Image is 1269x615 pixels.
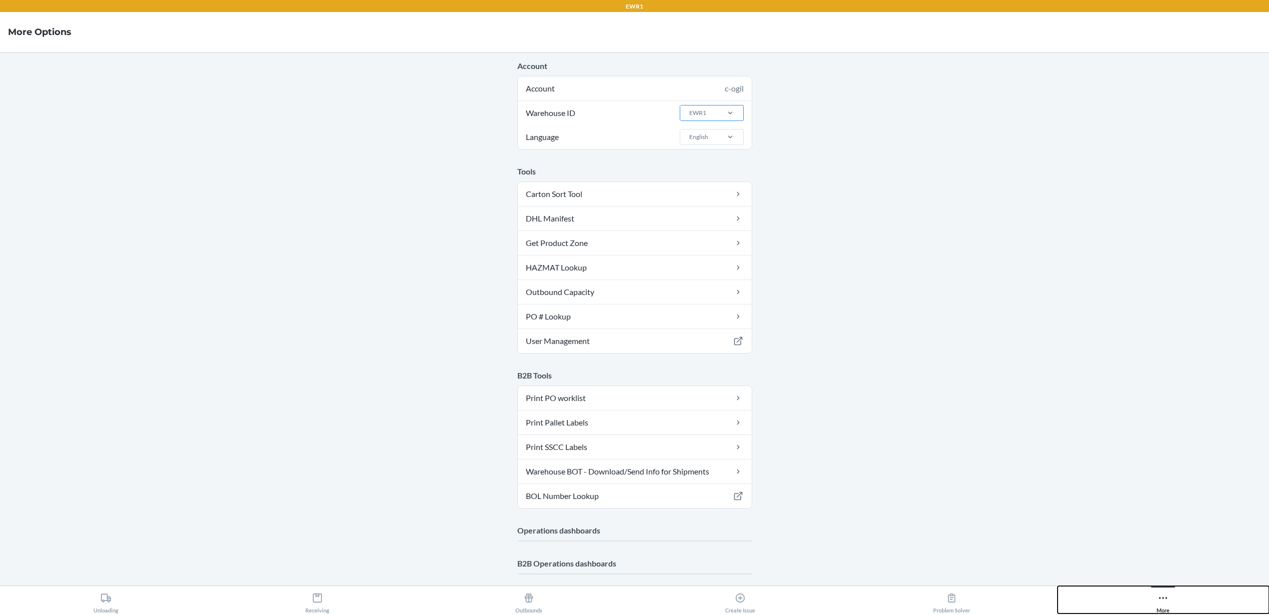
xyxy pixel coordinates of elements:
[305,588,329,613] div: Receiving
[689,108,706,117] div: EWR1
[725,588,755,613] div: Create Issue
[689,132,708,141] div: English
[518,206,752,230] a: DHL Manifest
[688,132,689,141] input: LanguageEnglish
[211,586,423,613] button: Receiving
[517,165,752,177] p: Tools
[8,25,71,38] h4: More Options
[725,82,744,94] div: c-ogil
[517,369,752,381] p: B2B Tools
[518,410,752,434] a: Print Pallet Labels
[518,304,752,328] a: PO # Lookup
[518,435,752,459] a: Print SSCC Labels
[518,459,752,483] a: Warehouse BOT - Download/Send Info for Shipments
[933,588,970,613] div: Problem Solver
[517,557,752,569] p: B2B Operations dashboards
[515,588,542,613] div: Outbounds
[517,60,752,72] p: Account
[846,586,1058,613] button: Problem Solver
[688,108,689,117] input: Warehouse IDEWR1
[518,182,752,206] a: Carton Sort Tool
[634,586,846,613] button: Create Issue
[518,386,752,410] a: Print PO worklist
[423,586,634,613] button: Outbounds
[518,231,752,255] a: Get Product Zone
[1157,588,1170,613] div: More
[93,588,118,613] div: Unloading
[524,101,577,125] span: Warehouse ID
[518,76,752,100] div: Account
[518,255,752,279] a: HAZMAT Lookup
[518,329,752,353] a: User Management
[524,125,560,149] span: Language
[518,484,752,508] a: BOL Number Lookup
[518,280,752,304] a: Outbound Capacity
[1058,586,1269,613] button: More
[626,2,643,11] p: EWR1
[517,524,752,536] p: Operations dashboards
